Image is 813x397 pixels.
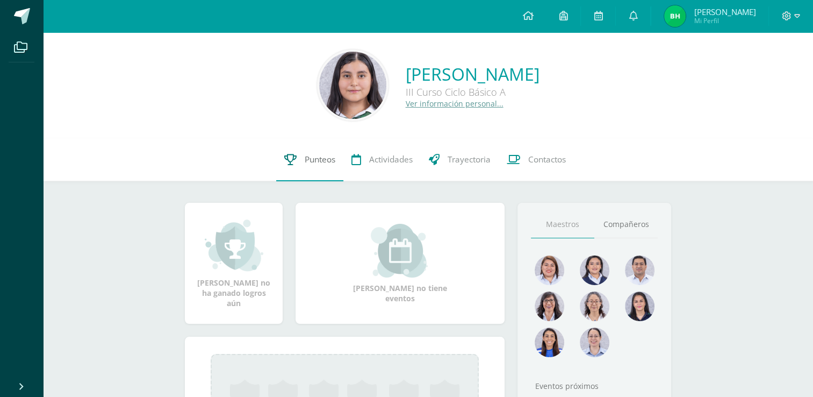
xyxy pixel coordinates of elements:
div: III Curso Ciclo Básico A [406,86,539,98]
span: Actividades [369,154,413,165]
a: [PERSON_NAME] [406,62,539,86]
img: 7e8f4bfdf5fac32941a4a2fa2799f9b6.png [664,5,686,27]
span: Mi Perfil [694,16,756,25]
span: Punteos [305,154,335,165]
div: [PERSON_NAME] no ha ganado logros aún [196,218,272,308]
span: Trayectoria [448,154,491,165]
div: [PERSON_NAME] no tiene eventos [347,224,454,303]
a: Punteos [276,138,343,181]
img: event_small.png [371,224,429,278]
a: Compañeros [594,211,658,238]
img: achievement_small.png [205,218,263,272]
a: Actividades [343,138,421,181]
img: 915cdc7588786fd8223dd02568f7fda0.png [535,256,564,285]
span: [PERSON_NAME] [694,6,756,17]
img: 38f1825733c6dbe04eae57747697107f.png [580,256,609,285]
a: Ver información personal... [406,98,503,109]
a: Contactos [499,138,574,181]
img: a5c04a697988ad129bdf05b8f922df21.png [535,328,564,357]
a: Trayectoria [421,138,499,181]
img: 0e5799bef7dad198813e0c5f14ac62f9.png [580,292,609,321]
img: 11d28117d88af92a20ca6982d314e942.png [319,52,386,119]
img: 9a0812c6f881ddad7942b4244ed4a083.png [625,256,654,285]
div: Eventos próximos [531,381,658,391]
span: Contactos [528,154,566,165]
img: 6bc5668d4199ea03c0854e21131151f7.png [625,292,654,321]
img: 2d6d27342f92958193c038c70bd392c6.png [580,328,609,357]
a: Maestros [531,211,594,238]
img: e4c60777b6b4805822e873edbf202705.png [535,292,564,321]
